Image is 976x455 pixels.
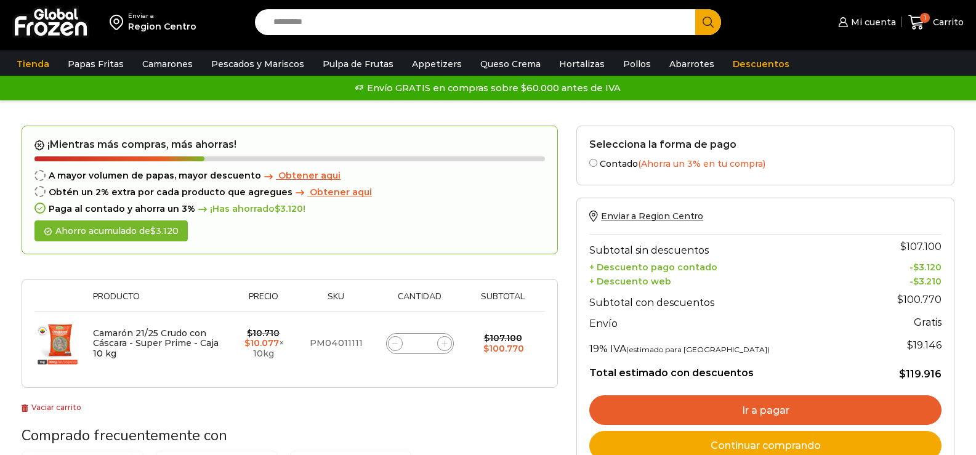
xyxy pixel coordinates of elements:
[128,12,196,20] div: Enviar a
[835,10,895,34] a: Mi cuenta
[914,316,942,328] strong: Gratis
[34,204,545,214] div: Paga al contado y ahorra un 3%
[150,225,156,236] span: $
[34,171,545,181] div: A mayor volumen de papas, mayor descuento
[22,403,81,412] a: Vaciar carrito
[897,294,903,305] span: $
[275,203,303,214] bdi: 3.120
[907,339,913,351] span: $
[899,368,906,380] span: $
[589,235,866,259] th: Subtotal sin descuentos
[900,241,942,252] bdi: 107.100
[695,9,721,35] button: Search button
[617,52,657,76] a: Pollos
[897,294,942,305] bdi: 100.770
[589,395,942,425] a: Ir a pagar
[589,333,866,358] th: 19% IVA
[589,211,703,222] a: Enviar a Region Centro
[10,52,55,76] a: Tienda
[22,425,227,445] span: Comprado frecuentemente con
[34,220,188,242] div: Ahorro acumulado de
[913,262,942,273] bdi: 3.120
[589,358,866,381] th: Total estimado con descuentos
[62,52,130,76] a: Papas Fritas
[261,171,341,181] a: Obtener aqui
[247,328,252,339] span: $
[483,343,489,354] span: $
[128,20,196,33] div: Region Centro
[299,312,373,376] td: PM04011111
[626,345,770,354] small: (estimado para [GEOGRAPHIC_DATA])
[484,332,490,344] span: $
[908,8,964,37] a: 1 Carrito
[483,343,524,354] bdi: 100.770
[589,287,866,312] th: Subtotal con descuentos
[589,159,597,167] input: Contado(Ahorra un 3% en tu compra)
[913,276,919,287] span: $
[907,339,942,351] span: 19.146
[913,276,942,287] bdi: 3.210
[195,204,305,214] span: ¡Has ahorrado !
[467,292,539,311] th: Subtotal
[474,52,547,76] a: Queso Crema
[663,52,720,76] a: Abarrotes
[589,156,942,169] label: Contado
[292,187,372,198] a: Obtener aqui
[727,52,796,76] a: Descuentos
[310,187,372,198] span: Obtener aqui
[87,292,228,311] th: Producto
[299,292,373,311] th: Sku
[110,12,128,33] img: address-field-icon.svg
[150,225,179,236] bdi: 3.120
[866,259,942,273] td: -
[484,332,522,344] bdi: 107.100
[244,337,279,348] bdi: 10.077
[136,52,199,76] a: Camarones
[228,312,299,376] td: × 10kg
[848,16,896,28] span: Mi cuenta
[589,312,866,333] th: Envío
[553,52,611,76] a: Hortalizas
[638,158,765,169] span: (Ahorra un 3% en tu compra)
[205,52,310,76] a: Pescados y Mariscos
[278,170,341,181] span: Obtener aqui
[93,328,219,360] a: Camarón 21/25 Crudo con Cáscara - Super Prime - Caja 10 kg
[247,328,280,339] bdi: 10.710
[930,16,964,28] span: Carrito
[317,52,400,76] a: Pulpa de Frutas
[913,262,919,273] span: $
[373,292,467,311] th: Cantidad
[244,337,250,348] span: $
[228,292,299,311] th: Precio
[34,139,545,151] h2: ¡Mientras más compras, más ahorras!
[411,335,429,352] input: Product quantity
[589,259,866,273] th: + Descuento pago contado
[601,211,703,222] span: Enviar a Region Centro
[899,368,942,380] bdi: 119.916
[920,13,930,23] span: 1
[589,139,942,150] h2: Selecciona la forma de pago
[275,203,280,214] span: $
[900,241,906,252] span: $
[406,52,468,76] a: Appetizers
[866,273,942,287] td: -
[589,273,866,287] th: + Descuento web
[34,187,545,198] div: Obtén un 2% extra por cada producto que agregues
